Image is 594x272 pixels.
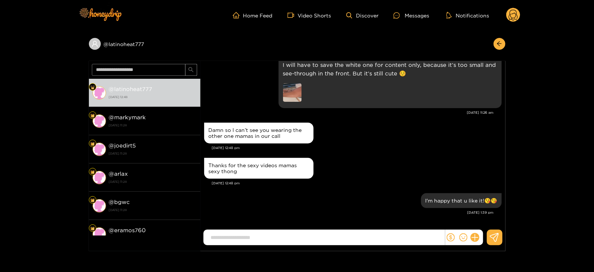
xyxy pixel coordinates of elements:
img: Fan Level [90,142,95,146]
a: Discover [346,12,379,19]
div: Oct. 1, 1:39 pm [421,193,502,208]
span: arrow-left [497,41,502,47]
button: Notifications [444,12,491,19]
img: Fan Level [90,226,95,231]
strong: @ latinoheat777 [109,86,152,92]
span: smile [459,233,468,242]
button: arrow-left [494,38,505,50]
img: Fan Level [90,113,95,118]
img: conversation [93,114,106,128]
img: conversation [93,171,106,184]
img: conversation [93,227,106,241]
img: Fan Level [90,85,95,90]
span: search [188,67,194,73]
img: conversation [93,199,106,213]
a: Home Feed [233,12,273,19]
img: Fan Level [90,198,95,203]
div: @latinoheat777 [89,38,200,50]
div: Messages [394,11,429,20]
div: Damn so I can’t see you wearing the other one mamas in our call [209,127,309,139]
img: conversation [93,143,106,156]
div: [DATE] 11:26 am [204,110,494,115]
a: Video Shorts [288,12,331,19]
img: conversation [93,86,106,100]
strong: @ bgwc [109,199,130,205]
strong: [DATE] 11:28 [109,207,197,213]
span: user [91,41,98,47]
span: home [233,12,243,19]
strong: @ arlax [109,171,128,177]
strong: [DATE] 11:28 [109,178,197,185]
div: Oct. 1, 12:48 pm [204,123,314,143]
strong: @ eramos760 [109,227,146,233]
div: Oct. 1, 12:48 pm [204,158,314,179]
strong: [DATE] 11:28 [109,235,197,242]
div: [DATE] 1:39 pm [204,210,494,215]
div: Oct. 1, 11:26 am [279,56,502,108]
img: preview [283,83,302,102]
strong: [DATE] 11:28 [109,122,197,129]
strong: @ joedirt5 [109,142,136,149]
div: [DATE] 12:48 pm [212,181,502,186]
strong: [DATE] 11:28 [109,150,197,157]
span: video-camera [288,12,298,19]
span: dollar [447,233,455,242]
div: I'm happy that u like it!😘😘 [426,198,497,204]
img: Fan Level [90,170,95,174]
strong: [DATE] 12:48 [109,94,197,100]
p: I will have to save the white one for content only, because it’s too small and see-through in the... [283,61,497,78]
div: [DATE] 12:48 pm [212,145,502,150]
div: Thanks for the sexy videos mamas sexy thong [209,162,309,174]
strong: @ markymark [109,114,146,120]
button: search [185,64,197,76]
button: dollar [445,232,456,243]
